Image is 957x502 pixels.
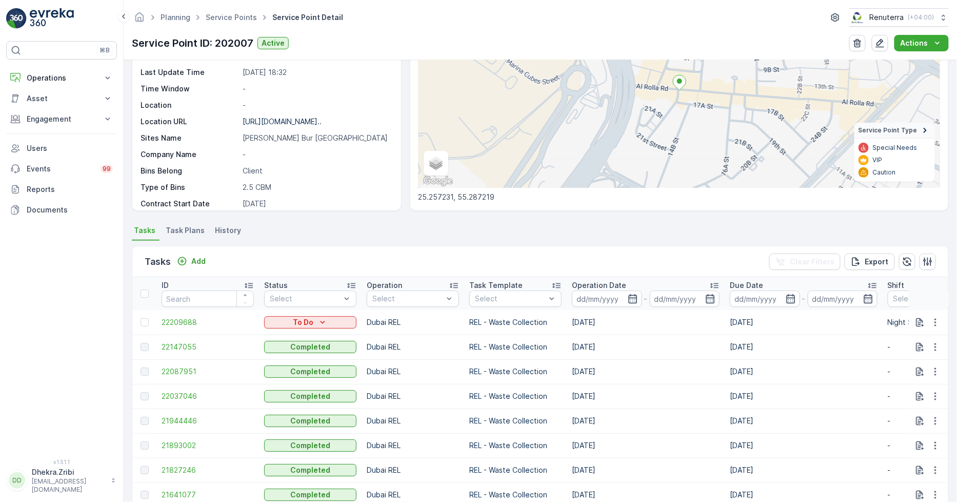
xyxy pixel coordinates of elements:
div: Toggle Row Selected [141,491,149,499]
p: Tasks [145,255,171,269]
p: - [243,100,390,110]
p: - [644,293,648,305]
p: Reports [27,184,113,195]
p: Dubai REL [367,465,459,475]
p: Completed [290,391,330,401]
p: Select [475,294,546,304]
p: Operation [367,280,402,291]
p: Completed [290,440,330,451]
p: Dubai REL [367,366,459,377]
p: REL - Waste Collection [469,465,562,475]
td: [DATE] [567,310,725,335]
p: Actions [901,38,928,48]
img: logo [6,8,27,29]
p: VIP [873,156,883,164]
a: Reports [6,179,117,200]
a: 21893002 [162,440,254,451]
p: Special Needs [873,144,918,152]
p: Location [141,100,238,110]
div: Toggle Row Selected [141,466,149,474]
p: Client [243,166,390,176]
button: Completed [264,464,356,476]
p: Select [372,294,443,304]
p: Dubai REL [367,317,459,327]
td: [DATE] [725,384,883,409]
a: 21641077 [162,490,254,500]
a: Users [6,138,117,159]
button: Active [257,37,289,49]
span: 21944446 [162,416,254,426]
img: Screenshot_2024-07-26_at_13.33.01.png [850,12,866,23]
p: To Do [293,317,313,327]
button: To Do [264,316,356,329]
button: Clear Filters [769,254,841,270]
p: 99 [103,165,111,173]
span: Service Point Type [859,126,918,134]
a: 22209688 [162,317,254,327]
p: ID [162,280,169,291]
p: - [243,149,390,160]
input: dd/mm/yyyy [650,291,720,307]
input: dd/mm/yyyy [572,291,642,307]
img: Google [421,175,455,188]
p: REL - Waste Collection [469,366,562,377]
a: Documents [6,200,117,220]
div: DD [9,472,25,489]
p: Select [270,294,341,304]
p: Contract Start Date [141,199,238,209]
p: [DATE] 18:32 [243,67,390,78]
p: Operation Date [572,280,626,291]
p: - [243,84,390,94]
p: Task Template [469,280,523,291]
span: Task Plans [166,225,205,236]
button: Completed [264,439,356,452]
button: Operations [6,68,117,88]
p: Users [27,143,113,153]
p: Dubai REL [367,342,459,352]
p: Shift [888,280,905,291]
img: logo_light-DOdMpM7g.png [30,8,74,29]
p: Location URL [141,117,238,127]
p: Due Date [730,280,763,291]
p: Operations [27,73,96,83]
span: 22147055 [162,342,254,352]
p: Dhekra.Zribi [32,467,106,477]
button: Completed [264,390,356,402]
button: Engagement [6,109,117,129]
p: Completed [290,342,330,352]
p: Service Point ID: 202007 [132,35,253,51]
p: REL - Waste Collection [469,490,562,500]
p: Dubai REL [367,440,459,451]
td: [DATE] [567,458,725,482]
input: dd/mm/yyyy [808,291,878,307]
p: Asset [27,93,96,104]
p: Sites Name [141,133,238,143]
p: ⌘B [99,46,110,54]
p: Events [27,164,94,174]
input: Search [162,291,254,307]
div: Toggle Row Selected [141,368,149,376]
p: 25.257231, 55.287219 [418,192,940,202]
p: Renuterra [870,12,904,23]
p: ( +04:00 ) [908,13,934,22]
a: 22087951 [162,366,254,377]
span: History [215,225,241,236]
p: Completed [290,366,330,377]
p: Dubai REL [367,490,459,500]
p: [PERSON_NAME] Bur [GEOGRAPHIC_DATA] [243,133,390,143]
button: Actions [894,35,949,51]
p: REL - Waste Collection [469,317,562,327]
button: Completed [264,489,356,501]
a: 22037046 [162,391,254,401]
span: 21827246 [162,465,254,475]
td: [DATE] [725,310,883,335]
div: Toggle Row Selected [141,318,149,326]
span: v 1.51.1 [6,459,117,465]
a: Layers [425,152,447,175]
td: [DATE] [567,409,725,433]
p: Last Update Time [141,67,238,78]
td: [DATE] [567,359,725,384]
